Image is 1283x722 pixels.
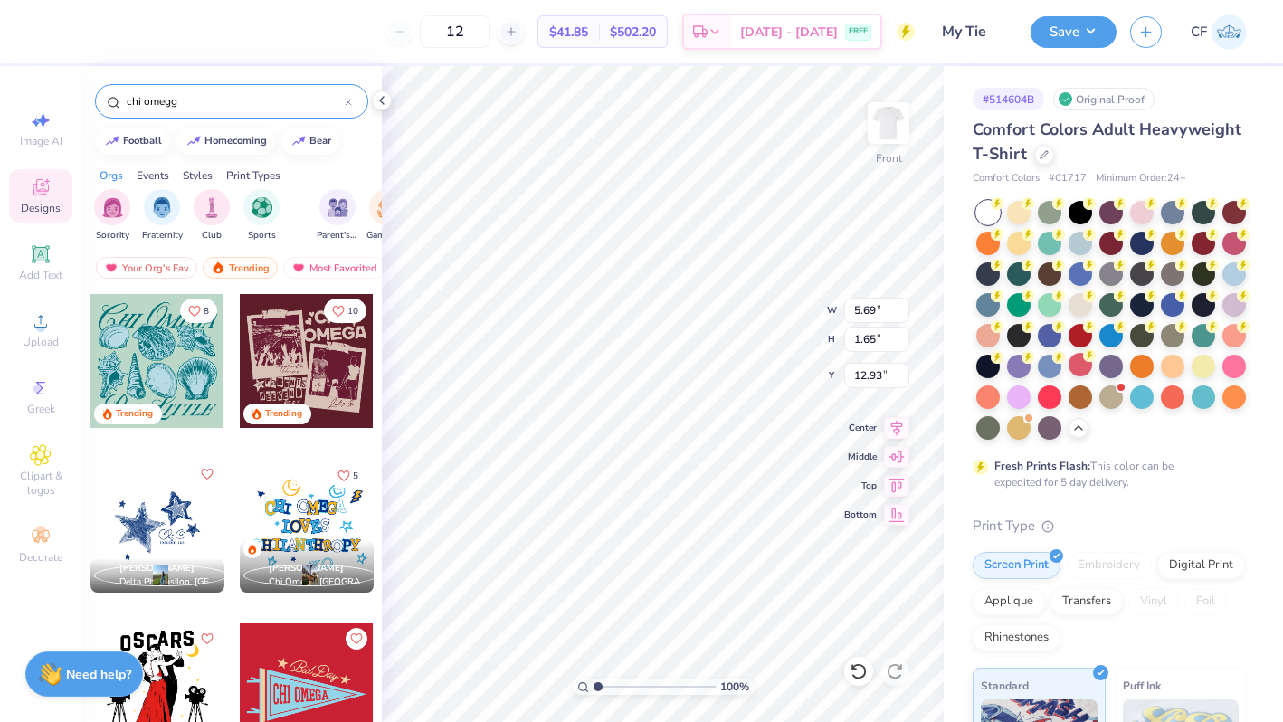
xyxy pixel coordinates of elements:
[211,261,225,274] img: trending.gif
[94,189,130,242] div: filter for Sorority
[973,171,1040,186] span: Comfort Colors
[104,261,119,274] img: most_fav.gif
[19,268,62,282] span: Add Text
[973,516,1247,537] div: Print Type
[994,458,1217,490] div: This color can be expedited for 5 day delivery.
[844,480,877,492] span: Top
[94,189,130,242] button: filter button
[95,128,170,155] button: football
[226,167,280,184] div: Print Types
[265,407,302,421] div: Trending
[1191,22,1207,43] span: CF
[180,299,217,323] button: Like
[1031,16,1117,48] button: Save
[876,150,902,166] div: Front
[1157,552,1245,579] div: Digital Print
[1128,588,1179,615] div: Vinyl
[19,550,62,565] span: Decorate
[194,189,230,242] button: filter button
[119,575,217,589] span: Delta Phi Epsilon, [GEOGRAPHIC_DATA][US_STATE] at [GEOGRAPHIC_DATA]
[610,23,656,42] span: $502.20
[844,422,877,434] span: Center
[152,197,172,218] img: Fraternity Image
[203,257,278,279] div: Trending
[420,15,490,48] input: – –
[243,189,280,242] button: filter button
[125,92,345,110] input: Try "Alpha"
[243,189,280,242] div: filter for Sports
[1050,588,1123,615] div: Transfers
[202,197,222,218] img: Club Image
[137,167,169,184] div: Events
[1212,14,1247,50] img: Cameryn Freeman
[291,136,306,147] img: trend_line.gif
[66,666,131,683] strong: Need help?
[21,201,61,215] span: Designs
[973,88,1044,110] div: # 514604B
[720,679,749,695] span: 100 %
[102,197,123,218] img: Sorority Image
[1184,588,1227,615] div: Foil
[1053,88,1155,110] div: Original Proof
[196,628,218,650] button: Like
[116,407,153,421] div: Trending
[870,105,907,141] img: Front
[844,508,877,521] span: Bottom
[252,197,272,218] img: Sports Image
[973,588,1045,615] div: Applique
[849,25,868,38] span: FREE
[740,23,838,42] span: [DATE] - [DATE]
[27,402,55,416] span: Greek
[20,134,62,148] span: Image AI
[96,229,129,242] span: Sorority
[202,229,222,242] span: Club
[309,136,331,146] div: bear
[973,552,1060,579] div: Screen Print
[204,136,267,146] div: homecoming
[377,197,398,218] img: Game Day Image
[347,307,358,316] span: 10
[353,471,358,480] span: 5
[142,189,183,242] div: filter for Fraternity
[1191,14,1247,50] a: CF
[317,189,358,242] div: filter for Parent's Weekend
[96,257,197,279] div: Your Org's Fav
[183,167,213,184] div: Styles
[994,459,1090,473] strong: Fresh Prints Flash:
[366,229,408,242] span: Game Day
[328,197,348,218] img: Parent's Weekend Image
[1049,171,1087,186] span: # C1717
[317,229,358,242] span: Parent's Weekend
[1066,552,1152,579] div: Embroidery
[9,469,72,498] span: Clipart & logos
[283,257,385,279] div: Most Favorited
[105,136,119,147] img: trend_line.gif
[119,562,195,575] span: [PERSON_NAME]
[317,189,358,242] button: filter button
[928,14,1017,50] input: Untitled Design
[1096,171,1186,186] span: Minimum Order: 24 +
[1123,676,1161,695] span: Puff Ink
[549,23,588,42] span: $41.85
[346,628,367,650] button: Like
[366,189,408,242] div: filter for Game Day
[142,189,183,242] button: filter button
[844,451,877,463] span: Middle
[281,128,339,155] button: bear
[291,261,306,274] img: most_fav.gif
[973,624,1060,651] div: Rhinestones
[269,575,366,589] span: Chi Omega, [GEOGRAPHIC_DATA]
[23,335,59,349] span: Upload
[196,463,218,485] button: Like
[366,189,408,242] button: filter button
[329,463,366,488] button: Like
[204,307,209,316] span: 8
[973,119,1241,165] span: Comfort Colors Adult Heavyweight T-Shirt
[194,189,230,242] div: filter for Club
[269,562,344,575] span: [PERSON_NAME]
[142,229,183,242] span: Fraternity
[176,128,275,155] button: homecoming
[248,229,276,242] span: Sports
[981,676,1029,695] span: Standard
[100,167,123,184] div: Orgs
